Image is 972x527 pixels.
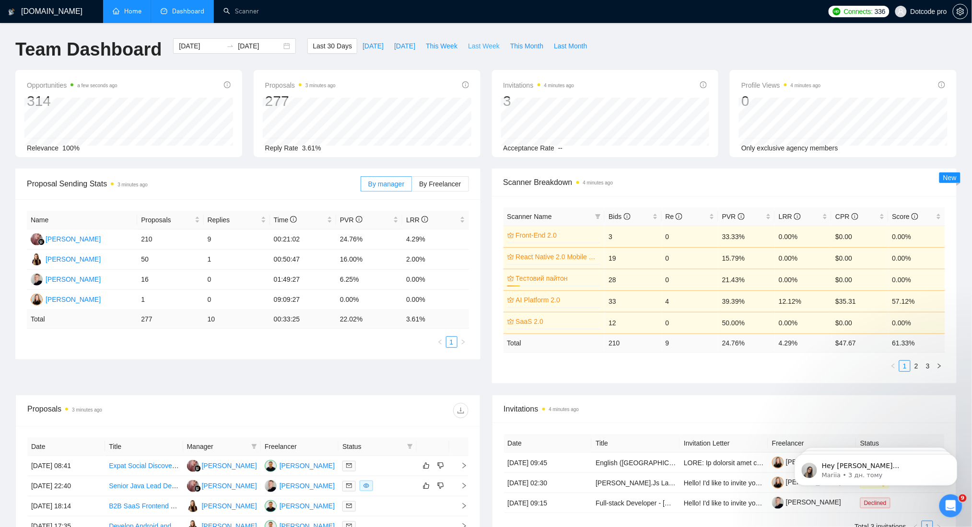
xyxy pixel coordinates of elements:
span: user [898,8,904,15]
td: Expat Social Discovery App [105,456,183,476]
span: Replies [208,215,259,225]
td: 4.29% [402,229,468,250]
th: Invitation Letter [680,434,768,453]
li: Next Page [934,360,945,372]
button: right [934,360,945,372]
td: 210 [605,333,661,352]
a: [PERSON_NAME].Js Landing Page [596,479,703,487]
span: mail [346,463,352,469]
span: mail [346,503,352,509]
th: Title [592,434,680,453]
li: Next Page [457,336,469,348]
td: Total [27,310,137,329]
span: Dashboard [172,7,204,15]
img: MK [31,294,43,306]
time: 4 minutes ago [583,180,613,185]
button: This Week [421,38,463,54]
button: download [453,403,468,418]
iframe: Intercom live chat [939,494,962,517]
th: Freelancer [261,437,339,456]
img: DS [187,480,199,492]
img: Profile image for Mariia [22,29,37,44]
th: Date [27,437,105,456]
td: 0.00% [775,269,831,290]
td: 0 [662,312,718,333]
a: B2B SaaS Frontend Engineer (React Native, Next.js) [109,502,266,510]
div: [PERSON_NAME] [202,481,257,491]
a: DS[PERSON_NAME] [31,235,101,242]
a: SaaS 2.0 [516,316,599,327]
span: Time [274,216,297,224]
span: This Week [426,41,457,51]
td: 0.00% [889,247,945,269]
td: Full-stack Developer - Java [592,493,680,513]
div: Proposals [27,403,248,418]
span: info-circle [794,213,801,220]
span: New [943,174,957,182]
span: 9 [959,494,967,502]
td: 210 [137,229,203,250]
td: 12.12% [775,290,831,312]
td: 28 [605,269,661,290]
span: Declined [860,498,890,508]
div: [PERSON_NAME] [46,254,101,264]
div: [PERSON_NAME] [46,274,101,285]
span: dislike [437,482,444,490]
span: crown [507,318,514,325]
span: right [453,482,468,489]
a: 1 [900,361,910,371]
div: [PERSON_NAME] [280,460,335,471]
th: Date [504,434,592,453]
span: right [453,462,468,469]
td: $0.00 [831,226,888,247]
li: Previous Page [888,360,899,372]
td: 4.29 % [775,333,831,352]
span: Acceptance Rate [504,144,555,152]
a: React Native 2.0 Mobile Development [516,252,599,262]
td: Total [504,333,605,352]
span: info-circle [912,213,918,220]
span: Proposal Sending Stats [27,178,361,190]
span: Last Month [554,41,587,51]
th: Name [27,211,137,229]
span: filter [593,209,603,224]
td: 2.00% [402,250,468,270]
span: left [437,339,443,345]
td: 0 [204,270,270,290]
td: 0.00% [402,270,468,290]
span: to [226,42,234,50]
span: crown [507,275,514,282]
span: Only exclusive agency members [741,144,838,152]
button: left [434,336,446,348]
span: Status [342,441,403,452]
td: [DATE] 22:40 [27,476,105,496]
span: Re [666,213,683,220]
div: 277 [265,92,336,110]
div: [PERSON_NAME] [280,481,335,491]
span: PVR [340,216,363,224]
span: eye [363,483,369,489]
img: AP [265,500,277,512]
span: Proposals [265,80,336,91]
img: DS [187,460,199,472]
iframe: Intercom notifications повідомлення [780,434,972,501]
span: filter [405,439,415,454]
span: Opportunities [27,80,117,91]
span: Invitations [504,403,945,415]
td: 0.00% [336,290,402,310]
td: $ 47.67 [831,333,888,352]
div: [PERSON_NAME] [46,294,101,305]
div: [PERSON_NAME] [46,234,101,244]
a: AI Platform 2.0 [516,295,599,305]
img: upwork-logo.png [833,8,841,15]
button: Last Week [463,38,505,54]
span: filter [249,439,259,454]
button: left [888,360,899,372]
span: [DATE] [394,41,415,51]
span: Connects: [844,6,873,17]
img: DS [31,233,43,245]
img: gigradar-bm.png [194,465,201,472]
button: This Month [505,38,549,54]
td: 9 [662,333,718,352]
span: Last Week [468,41,500,51]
